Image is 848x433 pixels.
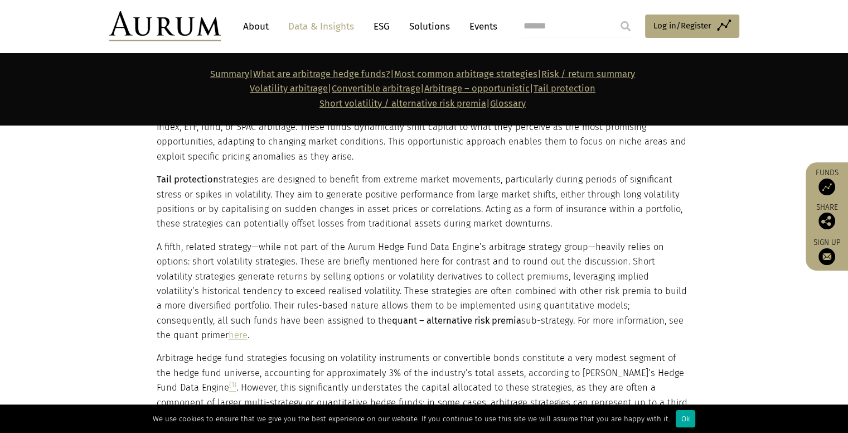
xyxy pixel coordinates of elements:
a: Tail protection [534,83,595,94]
a: Volatility arbitrage [250,83,328,94]
strong: Tail protection [157,174,219,185]
a: Events [464,16,497,37]
div: Ok [676,410,695,427]
a: About [238,16,274,37]
a: Solutions [404,16,456,37]
p: strategies are designed to benefit from extreme market movements, particularly during periods of ... [157,172,689,232]
a: here [229,330,248,340]
a: (1) [229,382,236,393]
input: Submit [614,15,637,37]
img: Aurum [109,11,221,41]
img: Sign up to our newsletter [818,248,835,265]
span: | [319,98,526,109]
strong: quant – alternative risk premia [392,315,521,326]
a: Log in/Register [645,15,739,38]
strong: | | | [250,83,534,94]
a: Convertible arbitrage [332,83,420,94]
a: Data & Insights [283,16,360,37]
strong: | | | [210,69,541,79]
div: Share [811,204,842,229]
a: Short volatility / alternative risk premia [319,98,486,109]
a: Summary [210,69,249,79]
p: A fifth, related strategy—while not part of the Aurum Hedge Fund Data Engine’s arbitrage strategy... [157,240,689,343]
a: Risk / return summary [541,69,635,79]
img: Access Funds [818,179,835,195]
a: Glossary [490,98,526,109]
a: Sign up [811,238,842,265]
a: Most common arbitrage strategies [394,69,537,79]
p: funds have the flexibility to trade across multiple arbitrage areas, often specialising in a mix ... [157,90,689,164]
a: What are arbitrage hedge funds? [253,69,390,79]
sup: (1) [229,381,236,389]
a: ESG [368,16,395,37]
img: Share this post [818,213,835,229]
a: Funds [811,168,842,195]
span: Log in/Register [653,19,711,32]
a: Arbitrage – opportunistic [424,83,530,94]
